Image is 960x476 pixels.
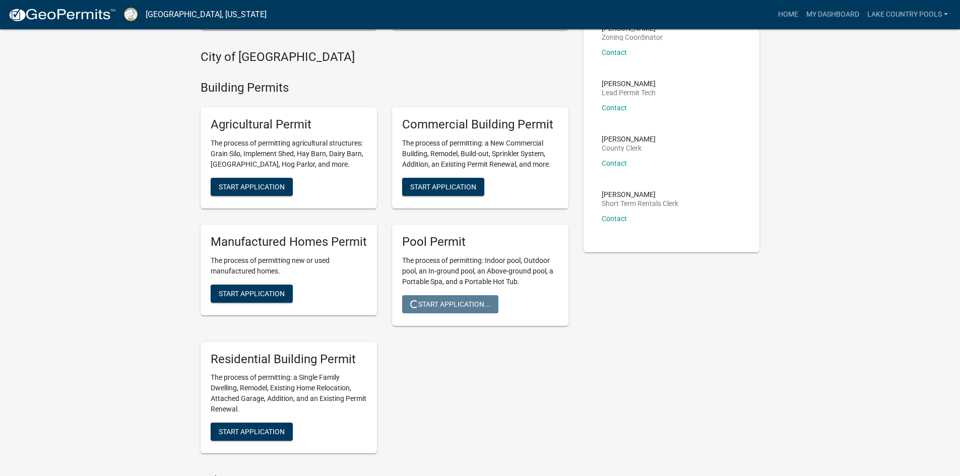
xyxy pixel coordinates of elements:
span: Start Application [219,428,285,436]
p: [PERSON_NAME] [602,135,656,143]
h5: Residential Building Permit [211,352,367,367]
p: The process of permitting new or used manufactured homes. [211,255,367,277]
img: Putnam County, Georgia [124,8,138,21]
h5: Agricultural Permit [211,117,367,132]
p: [PERSON_NAME] [602,80,656,87]
a: Contact [602,48,627,56]
p: Short Term Rentals Clerk [602,200,678,207]
button: Start Application [211,178,293,196]
h5: Commercial Building Permit [402,117,558,132]
p: Lead Permit Tech [602,89,656,96]
button: Start Application [211,423,293,441]
h4: Building Permits [201,81,568,95]
h5: Pool Permit [402,235,558,249]
a: Home [774,5,802,24]
p: County Clerk [602,145,656,152]
p: Zoning Coordinator [602,34,663,41]
a: Contact [602,159,627,167]
p: [PERSON_NAME] [602,25,663,32]
a: [GEOGRAPHIC_DATA], [US_STATE] [146,6,267,23]
span: Start Application [219,182,285,190]
a: Lake Country Pools [863,5,952,24]
a: My Dashboard [802,5,863,24]
span: Start Application [410,182,476,190]
p: [PERSON_NAME] [602,191,678,198]
p: The process of permitting agricultural structures: Grain Silo, Implement Shed, Hay Barn, Dairy Ba... [211,138,367,170]
span: Start Application... [410,300,490,308]
button: Start Application... [402,295,498,313]
button: Start Application [402,178,484,196]
a: Contact [602,215,627,223]
span: Start Application [219,289,285,297]
h4: City of [GEOGRAPHIC_DATA] [201,50,568,64]
h5: Manufactured Homes Permit [211,235,367,249]
button: Start Application [211,285,293,303]
p: The process of permitting: Indoor pool, Outdoor pool, an In-ground pool, an Above-ground pool, a ... [402,255,558,287]
a: Contact [602,104,627,112]
p: The process of permitting: a Single Family Dwelling, Remodel, Existing Home Relocation, Attached ... [211,372,367,415]
p: The process of permitting: a New Commercial Building, Remodel, Build-out, Sprinkler System, Addit... [402,138,558,170]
